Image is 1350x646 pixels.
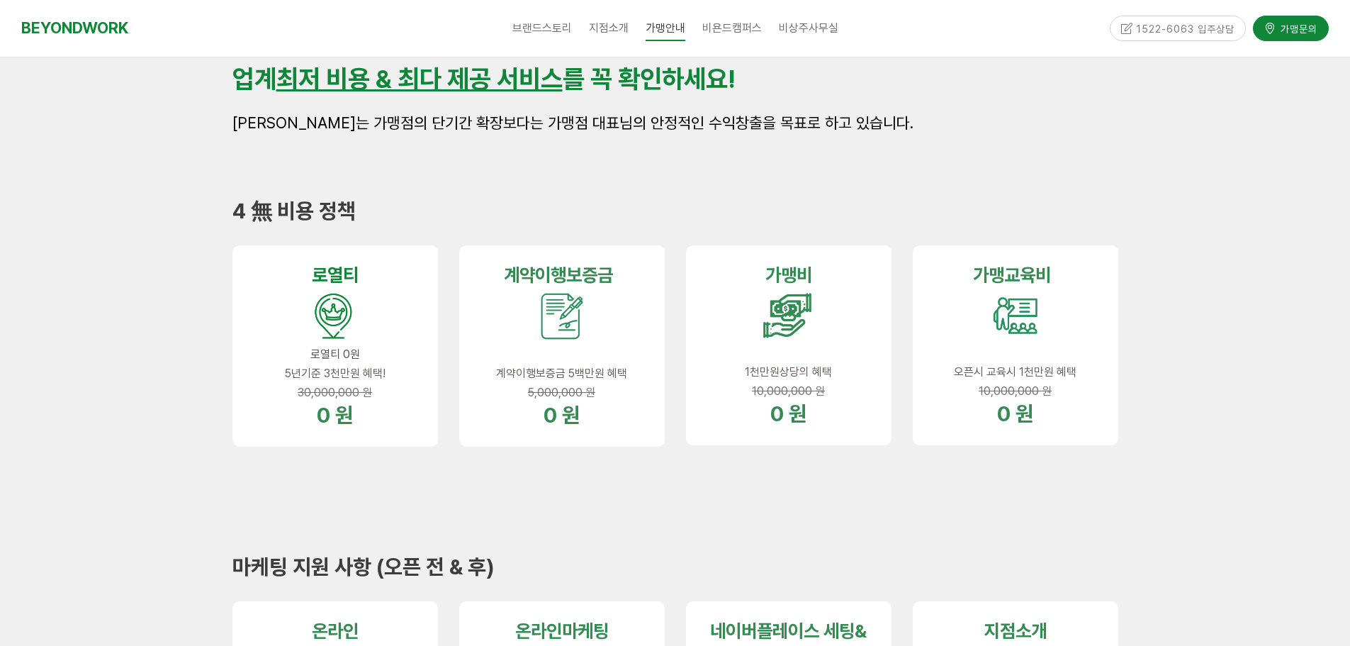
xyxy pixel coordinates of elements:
[276,64,563,94] u: 최저 비용 & 최다 제공 서비스
[504,11,580,46] a: 브랜드스토리
[779,21,838,35] span: 비상주사무실
[589,21,629,35] span: 지점소개
[694,11,770,46] a: 비욘드캠퍼스
[496,367,627,380] span: 계약이행보증금 5백만원 혜택
[544,402,580,428] strong: 0 원
[770,401,807,426] strong: 0 원
[21,15,128,41] a: BEYONDWORK
[770,11,847,46] a: 비상주사무실
[1276,21,1317,35] span: 가맹문의
[537,291,587,341] img: a91230f1df252.png
[991,291,1040,340] img: 2fce6fabea9c9.png
[285,367,386,380] span: 5년기준 3천만원 혜택!
[763,291,812,340] img: b5730281cad84.png
[997,401,1034,426] strong: 0 원
[515,620,609,642] strong: 온라인마케팅
[310,347,360,361] span: 로열티 0원
[343,264,359,286] strong: 티
[702,21,762,35] span: 비욘드캠퍼스
[232,113,913,132] span: [PERSON_NAME]는 가맹점의 단기간 확장보다는 가맹점 대표님의 안정적인 수익창출을 목표로 하고 있습니다.
[765,264,812,286] strong: 가맹비
[954,365,1076,379] span: 오픈시 교육시 1천만원 혜택
[317,402,354,428] strong: 0 원
[979,384,1052,398] span: 10,000,000 원
[752,384,825,398] span: 10,000,000 원
[312,620,359,642] strong: 온라인
[646,16,685,41] span: 가맹안내
[984,620,1047,642] strong: 지점소개
[580,11,637,46] a: 지점소개
[973,264,1051,286] strong: 가맹교육비
[312,264,343,286] strong: 로열
[566,264,613,286] strong: 보증금
[528,386,595,399] span: 5,000,000 원
[298,386,372,399] span: 30,000,000 원
[637,11,694,46] a: 가맹안내
[504,264,566,286] strong: 계약이행
[310,291,360,341] img: 4bf7cfa1bc2d4.png
[232,198,356,223] span: 4 無 비용 정책
[232,554,495,579] span: 마케팅 지원 사항 (오픈 전 & 후)
[1253,16,1329,40] a: 가맹문의
[512,21,572,35] span: 브랜드스토리
[745,365,832,379] span: 1천만원상당의 혜택
[232,64,736,94] span: 업계 를 꼭 확인하세요!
